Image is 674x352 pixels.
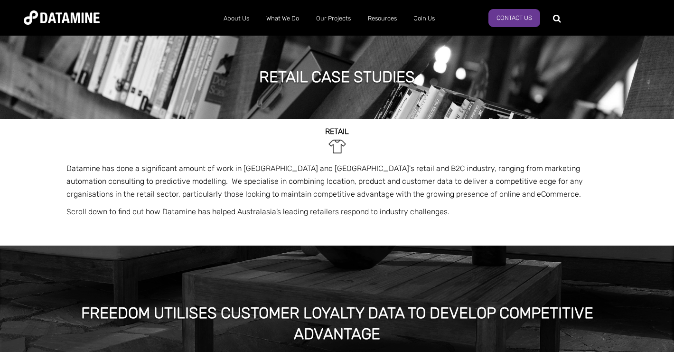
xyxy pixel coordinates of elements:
[259,67,415,87] h1: retail case studies
[24,10,100,25] img: Datamine
[359,6,405,31] a: Resources
[488,9,540,27] a: Contact Us
[66,205,608,218] p: Scroll down to find out how Datamine has helped Australasia’s leading retailers respond to indust...
[47,303,627,345] h1: Freedom Utilises Customer Loyalty Data to Develop Competitive Advantage
[308,6,359,31] a: Our Projects
[327,136,348,157] img: Retail-1
[258,6,308,31] a: What We Do
[215,6,258,31] a: About Us
[405,6,443,31] a: Join Us
[66,127,608,136] h2: RETAIL
[66,164,583,199] span: Datamine has done a significant amount of work in [GEOGRAPHIC_DATA] and [GEOGRAPHIC_DATA]'s retai...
